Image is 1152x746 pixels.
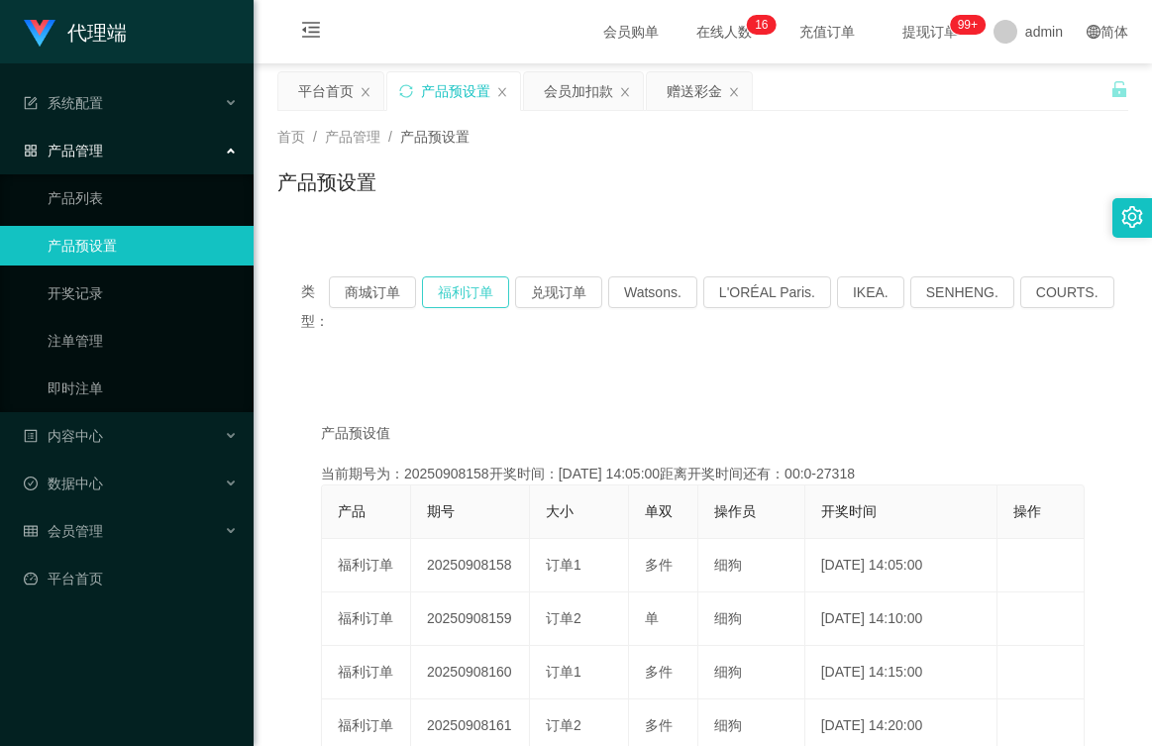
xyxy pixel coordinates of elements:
div: 平台首页 [298,72,354,110]
span: 内容中心 [24,428,103,444]
span: 类型： [301,276,329,336]
span: 多件 [645,717,673,733]
span: 订单1 [546,557,581,573]
td: 20250908160 [411,646,530,699]
button: 福利订单 [422,276,509,308]
span: 产品预设置 [400,129,470,145]
span: 充值订单 [789,25,865,39]
td: 福利订单 [322,539,411,592]
span: 订单1 [546,664,581,680]
a: 产品预设置 [48,226,238,266]
td: [DATE] 14:10:00 [805,592,998,646]
i: 图标: close [360,86,371,98]
span: 多件 [645,664,673,680]
i: 图标: menu-fold [277,1,345,64]
img: logo.9652507e.png [24,20,55,48]
span: 产品管理 [325,129,380,145]
a: 图标: dashboard平台首页 [24,559,238,598]
span: 首页 [277,129,305,145]
span: 数据中心 [24,476,103,491]
span: 产品 [338,503,366,519]
span: 大小 [546,503,574,519]
span: 多件 [645,557,673,573]
i: 图标: profile [24,429,38,443]
span: 订单2 [546,610,581,626]
p: 1 [755,15,762,35]
i: 图标: form [24,96,38,110]
td: 20250908158 [411,539,530,592]
button: L'ORÉAL Paris. [703,276,831,308]
span: 订单2 [546,717,581,733]
span: 产品预设值 [321,423,390,444]
i: 图标: appstore-o [24,144,38,158]
i: 图标: unlock [1110,80,1128,98]
button: Watsons. [608,276,697,308]
a: 开奖记录 [48,273,238,313]
h1: 代理端 [67,1,127,64]
td: [DATE] 14:05:00 [805,539,998,592]
sup: 16 [747,15,776,35]
span: 操作员 [714,503,756,519]
span: / [313,129,317,145]
span: 操作 [1013,503,1041,519]
button: IKEA. [837,276,904,308]
div: 赠送彩金 [667,72,722,110]
td: 20250908159 [411,592,530,646]
i: 图标: table [24,524,38,538]
sup: 1119 [950,15,986,35]
i: 图标: sync [399,84,413,98]
span: 开奖时间 [821,503,877,519]
a: 即时注单 [48,369,238,408]
span: 会员管理 [24,523,103,539]
td: 福利订单 [322,646,411,699]
button: COURTS. [1020,276,1114,308]
button: 兑现订单 [515,276,602,308]
a: 代理端 [24,24,127,40]
i: 图标: close [728,86,740,98]
span: 期号 [427,503,455,519]
p: 6 [762,15,769,35]
span: 单 [645,610,659,626]
span: 在线人数 [686,25,762,39]
div: 当前期号为：20250908158开奖时间：[DATE] 14:05:00距离开奖时间还有：00:0-27318 [321,464,1085,484]
i: 图标: check-circle-o [24,477,38,490]
i: 图标: global [1087,25,1100,39]
span: / [388,129,392,145]
span: 提现订单 [892,25,968,39]
td: 细狗 [698,646,805,699]
button: 商城订单 [329,276,416,308]
td: 细狗 [698,592,805,646]
td: 福利订单 [322,592,411,646]
i: 图标: setting [1121,206,1143,228]
button: SENHENG. [910,276,1014,308]
i: 图标: close [619,86,631,98]
a: 注单管理 [48,321,238,361]
span: 产品管理 [24,143,103,159]
div: 产品预设置 [421,72,490,110]
span: 系统配置 [24,95,103,111]
a: 产品列表 [48,178,238,218]
span: 单双 [645,503,673,519]
td: [DATE] 14:15:00 [805,646,998,699]
div: 会员加扣款 [544,72,613,110]
h1: 产品预设置 [277,167,376,197]
i: 图标: close [496,86,508,98]
td: 细狗 [698,539,805,592]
